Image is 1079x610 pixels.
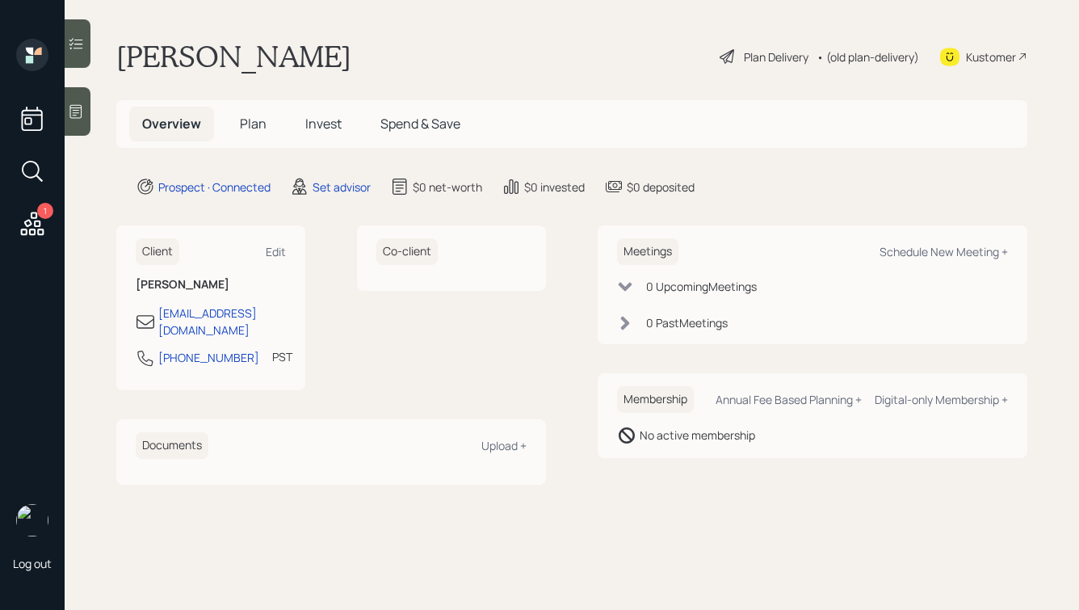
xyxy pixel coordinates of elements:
div: 0 Past Meeting s [646,314,728,331]
div: $0 net-worth [413,179,482,196]
span: Plan [240,115,267,133]
h6: Membership [617,386,694,413]
div: Digital-only Membership + [875,392,1008,407]
div: Upload + [481,438,527,453]
div: Kustomer [966,48,1016,65]
span: Spend & Save [380,115,460,133]
div: Plan Delivery [744,48,808,65]
h6: [PERSON_NAME] [136,278,286,292]
div: Annual Fee Based Planning + [716,392,862,407]
h6: Documents [136,432,208,459]
div: $0 deposited [627,179,695,196]
img: hunter_neumayer.jpg [16,504,48,536]
div: Prospect · Connected [158,179,271,196]
div: • (old plan-delivery) [817,48,919,65]
span: Overview [142,115,201,133]
div: [EMAIL_ADDRESS][DOMAIN_NAME] [158,305,286,339]
div: 0 Upcoming Meeting s [646,278,757,295]
div: [PHONE_NUMBER] [158,349,259,366]
h6: Client [136,238,179,265]
span: Invest [305,115,342,133]
div: $0 invested [524,179,585,196]
div: Edit [266,244,286,259]
h1: [PERSON_NAME] [116,39,351,74]
div: 1 [37,203,53,219]
div: Log out [13,556,52,571]
div: Set advisor [313,179,371,196]
div: Schedule New Meeting + [880,244,1008,259]
div: PST [272,348,292,365]
div: No active membership [640,427,755,444]
h6: Co-client [376,238,438,265]
h6: Meetings [617,238,678,265]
